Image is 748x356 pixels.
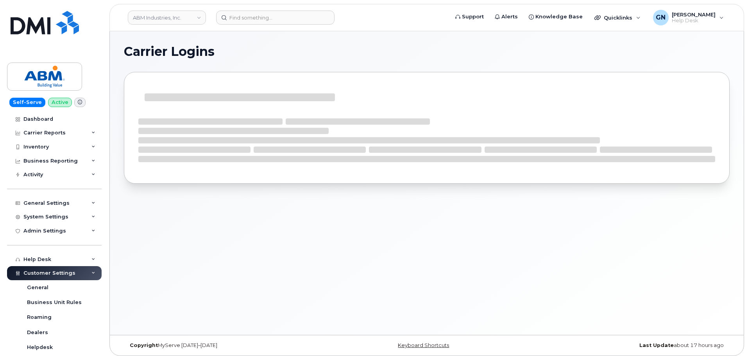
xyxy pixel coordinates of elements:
[124,342,326,349] div: MyServe [DATE]–[DATE]
[130,342,158,348] strong: Copyright
[398,342,449,348] a: Keyboard Shortcuts
[124,46,215,57] span: Carrier Logins
[639,342,674,348] strong: Last Update
[528,342,730,349] div: about 17 hours ago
